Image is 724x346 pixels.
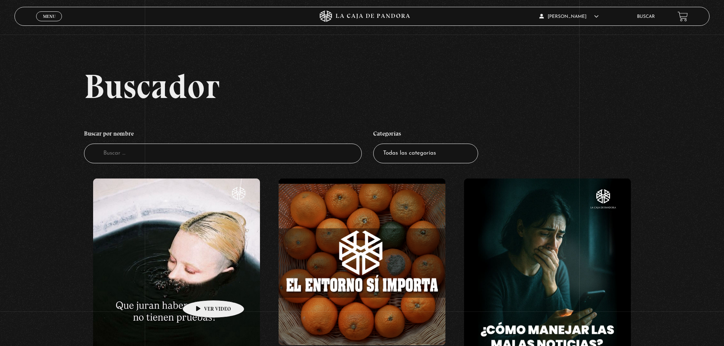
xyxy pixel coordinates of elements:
[84,69,710,103] h2: Buscador
[678,11,688,22] a: View your shopping cart
[539,14,599,19] span: [PERSON_NAME]
[373,126,478,144] h4: Categorías
[637,14,655,19] a: Buscar
[43,14,55,19] span: Menu
[84,126,362,144] h4: Buscar por nombre
[40,21,58,26] span: Cerrar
